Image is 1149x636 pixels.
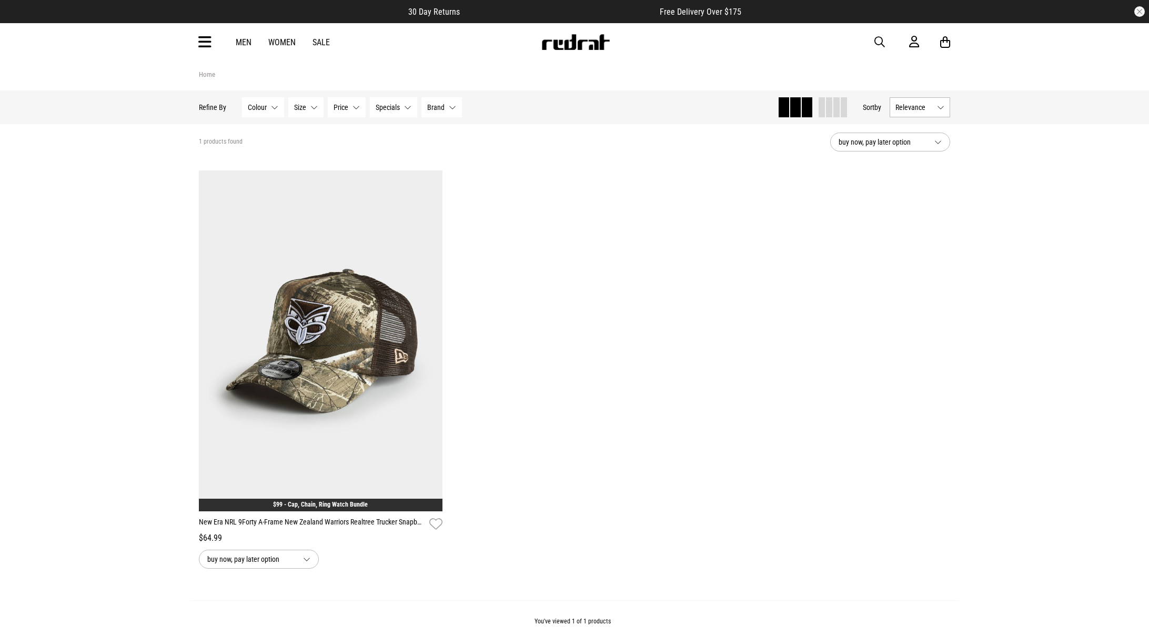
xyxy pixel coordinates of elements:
[294,103,306,112] span: Size
[288,97,324,117] button: Size
[199,532,442,544] div: $64.99
[199,170,442,511] img: New Era Nrl 9forty A-frame New Zealand Warriors Realtree Trucker Snapback in Brown
[248,103,267,112] span: Colour
[199,550,319,569] button: buy now, pay later option
[421,97,462,117] button: Brand
[890,97,950,117] button: Relevance
[535,618,611,625] span: You've viewed 1 of 1 products
[242,97,284,117] button: Colour
[328,97,366,117] button: Price
[199,517,425,532] a: New Era NRL 9Forty A-Frame New Zealand Warriors Realtree Trucker Snapback
[408,7,460,17] span: 30 Day Returns
[427,103,445,112] span: Brand
[839,136,926,148] span: buy now, pay later option
[874,103,881,112] span: by
[863,101,881,114] button: Sortby
[660,7,741,17] span: Free Delivery Over $175
[334,103,348,112] span: Price
[236,37,251,47] a: Men
[268,37,296,47] a: Women
[199,103,226,112] p: Refine By
[895,103,933,112] span: Relevance
[207,553,295,566] span: buy now, pay later option
[376,103,400,112] span: Specials
[830,133,950,152] button: buy now, pay later option
[481,6,639,17] iframe: Customer reviews powered by Trustpilot
[199,70,215,78] a: Home
[273,501,368,508] a: $99 - Cap, Chain, Ring Watch Bundle
[199,138,243,146] span: 1 products found
[313,37,330,47] a: Sale
[541,34,610,50] img: Redrat logo
[370,97,417,117] button: Specials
